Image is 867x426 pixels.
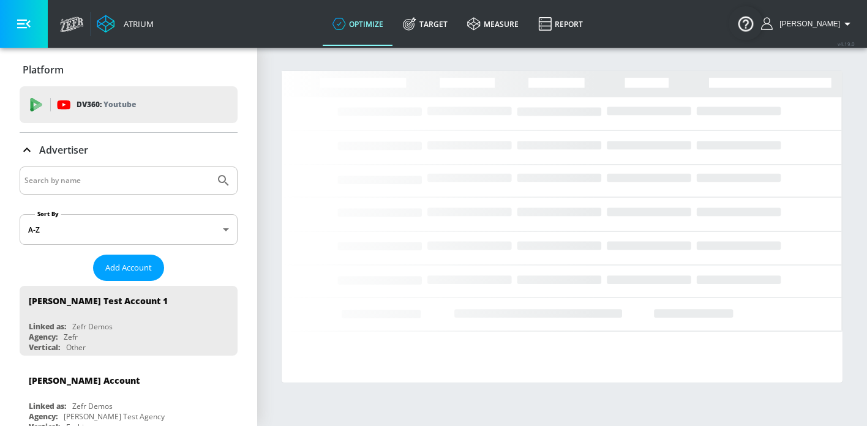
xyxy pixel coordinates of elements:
[20,133,238,167] div: Advertiser
[29,332,58,342] div: Agency:
[729,6,763,40] button: Open Resource Center
[29,411,58,422] div: Agency:
[77,98,136,111] p: DV360:
[457,2,528,46] a: measure
[64,332,78,342] div: Zefr
[97,15,154,33] a: Atrium
[20,86,238,123] div: DV360: Youtube
[20,214,238,245] div: A-Z
[39,143,88,157] p: Advertiser
[20,53,238,87] div: Platform
[20,286,238,356] div: [PERSON_NAME] Test Account 1Linked as:Zefr DemosAgency:ZefrVertical:Other
[528,2,593,46] a: Report
[35,210,61,218] label: Sort By
[775,20,840,28] span: login as: emily.shoemaker@zefr.com
[29,342,60,353] div: Vertical:
[72,401,113,411] div: Zefr Demos
[66,342,86,353] div: Other
[29,375,140,386] div: [PERSON_NAME] Account
[93,255,164,281] button: Add Account
[72,321,113,332] div: Zefr Demos
[29,401,66,411] div: Linked as:
[838,40,855,47] span: v 4.19.0
[103,98,136,111] p: Youtube
[29,295,168,307] div: [PERSON_NAME] Test Account 1
[105,261,152,275] span: Add Account
[64,411,165,422] div: [PERSON_NAME] Test Agency
[23,63,64,77] p: Platform
[761,17,855,31] button: [PERSON_NAME]
[29,321,66,332] div: Linked as:
[323,2,393,46] a: optimize
[393,2,457,46] a: Target
[119,18,154,29] div: Atrium
[24,173,210,189] input: Search by name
